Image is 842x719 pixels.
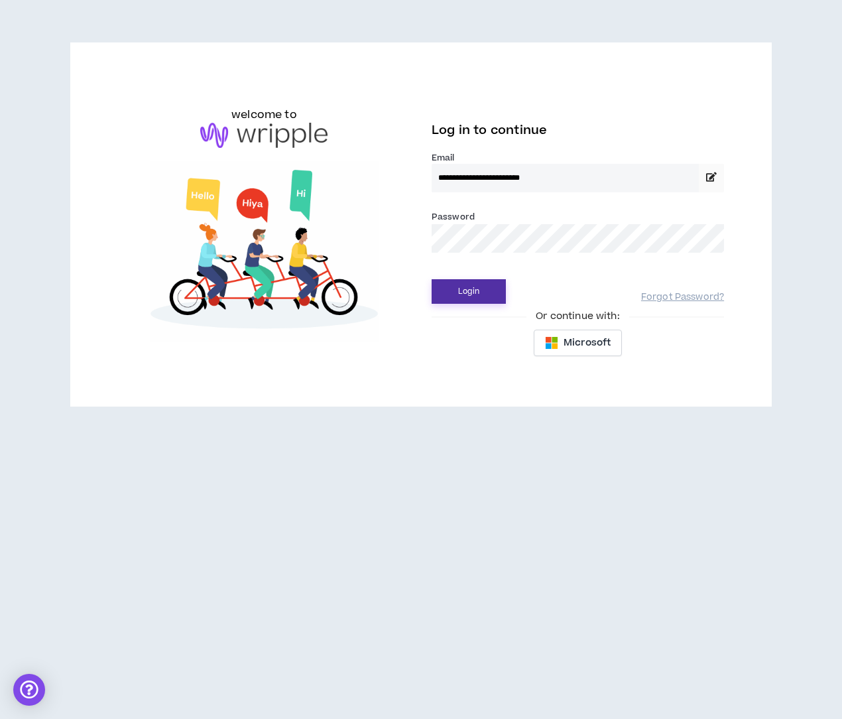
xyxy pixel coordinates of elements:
img: logo-brand.png [200,123,328,148]
button: Microsoft [534,330,622,356]
button: Login [432,279,506,304]
img: Welcome to Wripple [118,161,410,342]
span: Microsoft [564,336,611,350]
span: Or continue with: [526,309,629,324]
a: Forgot Password? [641,291,724,304]
label: Password [432,211,475,223]
label: Email [432,152,724,164]
div: Open Intercom Messenger [13,674,45,706]
span: Log in to continue [432,122,547,139]
h6: welcome to [231,107,297,123]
